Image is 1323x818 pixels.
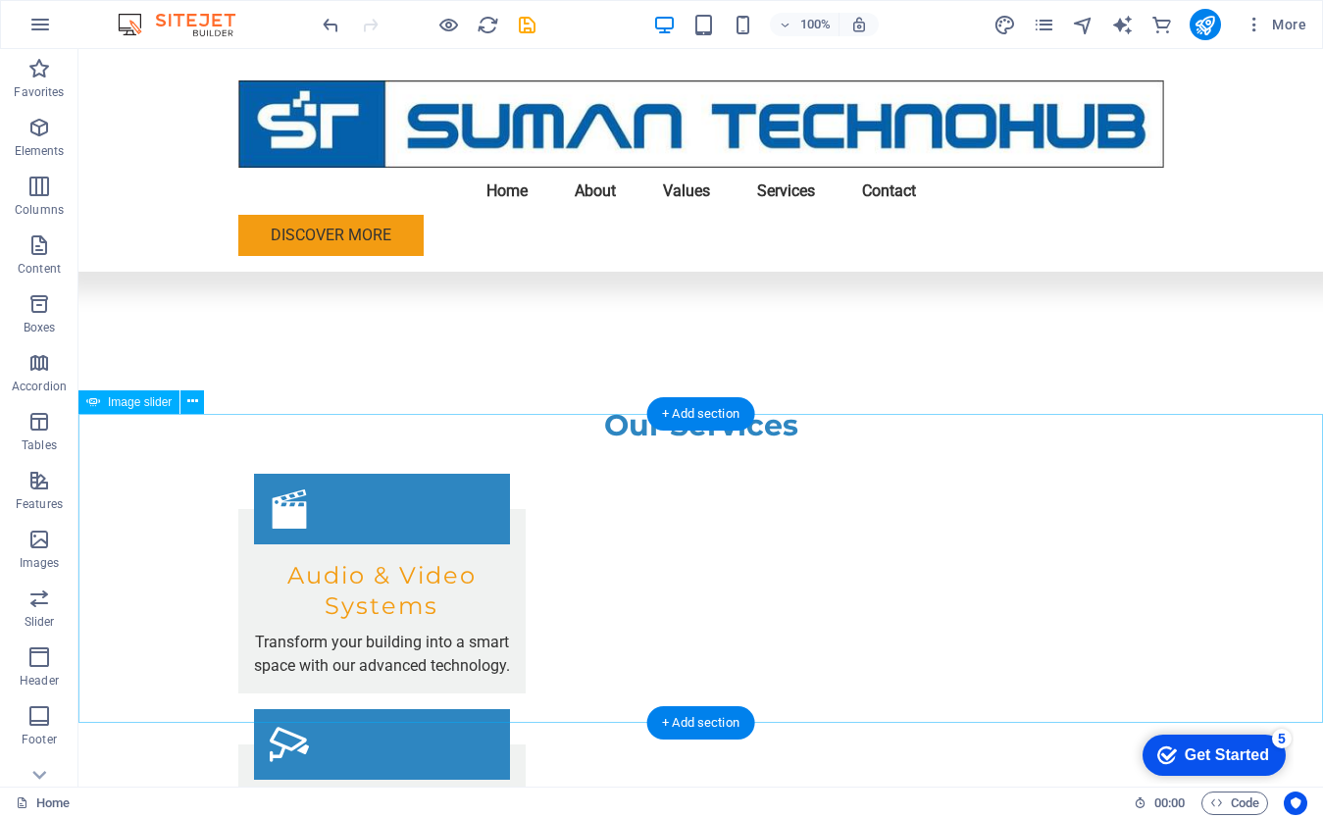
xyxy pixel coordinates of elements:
[22,732,57,747] p: Footer
[646,706,755,740] div: + Add section
[1150,14,1173,36] i: Commerce
[18,261,61,277] p: Content
[477,14,499,36] i: Reload page
[16,10,159,51] div: Get Started 5 items remaining, 0% complete
[1033,13,1056,36] button: pages
[1072,14,1094,36] i: Navigator
[25,614,55,630] p: Slider
[516,14,538,36] i: Save (Ctrl+S)
[1150,13,1174,36] button: commerce
[1284,792,1307,815] button: Usercentrics
[993,14,1016,36] i: Design (Ctrl+Alt+Y)
[515,13,538,36] button: save
[20,555,60,571] p: Images
[58,22,142,39] div: Get Started
[993,13,1017,36] button: design
[16,496,63,512] p: Features
[16,792,70,815] a: Home
[1111,13,1135,36] button: text_generator
[15,143,65,159] p: Elements
[646,397,755,431] div: + Add section
[850,16,868,33] i: On resize automatically adjust zoom level to fit chosen device.
[1168,795,1171,810] span: :
[770,13,840,36] button: 100%
[1245,15,1306,34] span: More
[14,84,64,100] p: Favorites
[113,13,260,36] img: Editor Logo
[799,13,831,36] h6: 100%
[1194,14,1216,36] i: Publish
[1190,9,1221,40] button: publish
[15,202,64,218] p: Columns
[1154,792,1185,815] span: 00 00
[320,14,342,36] i: Undo: Select slider (Ctrl+Z)
[12,379,67,394] p: Accordion
[1072,13,1095,36] button: navigator
[436,13,460,36] button: Click here to leave preview mode and continue editing
[24,320,56,335] p: Boxes
[1237,9,1314,40] button: More
[22,437,57,453] p: Tables
[20,673,59,689] p: Header
[319,13,342,36] button: undo
[1201,792,1268,815] button: Code
[145,4,165,24] div: 5
[1210,792,1259,815] span: Code
[108,396,172,408] span: Image slider
[1033,14,1055,36] i: Pages (Ctrl+Alt+S)
[1111,14,1134,36] i: AI Writer
[476,13,499,36] button: reload
[1134,792,1186,815] h6: Session time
